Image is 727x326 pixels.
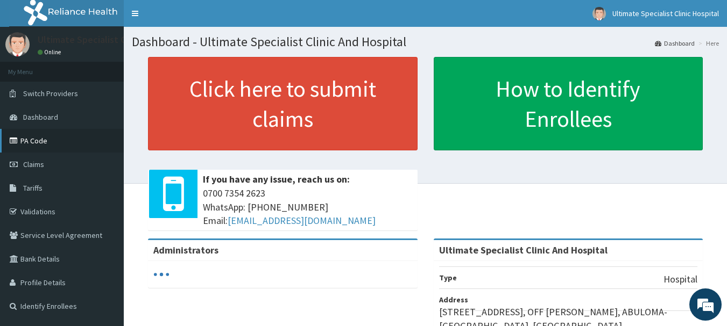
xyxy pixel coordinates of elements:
[203,186,412,228] span: 0700 7354 2623 WhatsApp: [PHONE_NUMBER] Email:
[153,244,218,256] b: Administrators
[592,7,606,20] img: User Image
[439,295,468,305] b: Address
[38,48,63,56] a: Online
[23,89,78,98] span: Switch Providers
[434,57,703,150] a: How to Identify Enrollees
[148,57,418,150] a: Click here to submit claims
[439,244,608,256] strong: Ultimate Specialist Clinic And Hospital
[23,112,58,122] span: Dashboard
[153,266,170,282] svg: audio-loading
[696,39,719,48] li: Here
[5,32,30,56] img: User Image
[439,273,457,282] b: Type
[228,214,376,227] a: [EMAIL_ADDRESS][DOMAIN_NAME]
[23,183,43,193] span: Tariffs
[655,39,695,48] a: Dashboard
[612,9,719,18] span: Ultimate Specialist Clinic Hospital
[23,160,44,169] span: Claims
[203,173,350,185] b: If you have any issue, reach us on:
[132,35,719,49] h1: Dashboard - Ultimate Specialist Clinic And Hospital
[38,35,181,45] p: Ultimate Specialist Clinic Hospital
[664,272,697,286] p: Hospital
